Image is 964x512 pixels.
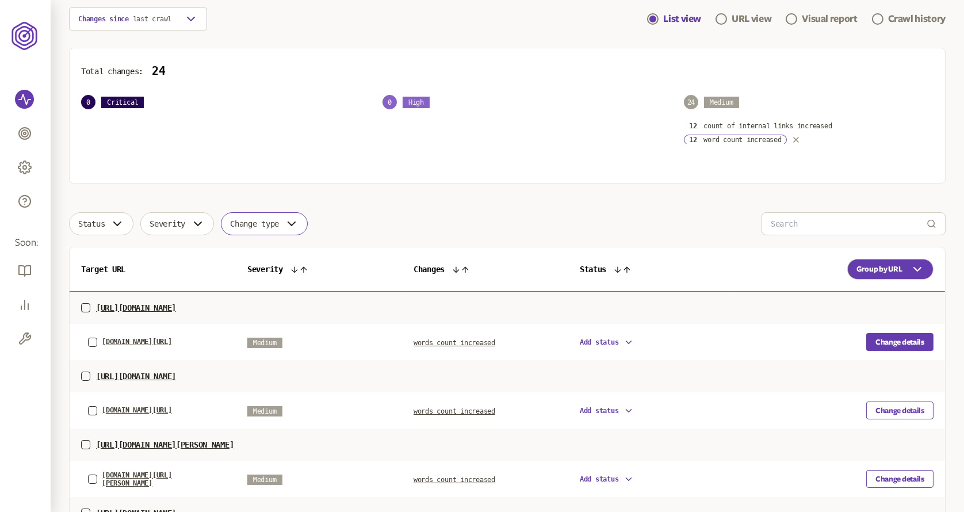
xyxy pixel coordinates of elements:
div: Navigation [647,7,946,30]
div: URL view [732,12,771,26]
button: Add status [580,337,634,347]
span: words count increased [414,476,495,484]
a: URL view [716,12,771,26]
a: [DOMAIN_NAME][URL] [88,406,172,415]
button: Change details [866,402,934,419]
span: 0 [81,95,95,109]
span: 12 [689,136,697,144]
button: Add status [580,406,634,416]
p: [URL][DOMAIN_NAME] [96,303,176,312]
button: Add status [580,474,634,484]
span: 0 [382,95,397,109]
p: 24 [152,64,165,78]
button: Change details [866,470,934,488]
span: words count increased [414,339,495,347]
button: Change details [866,333,934,351]
span: High [403,97,430,108]
span: Add status [580,407,619,415]
button: Severity [140,212,214,235]
button: 12count of internal links increased [684,121,837,131]
span: Medium [704,97,739,108]
button: Group by URL [847,259,934,280]
span: Soon: [15,236,36,250]
p: word count increased [704,135,782,144]
th: Target URL [70,247,236,292]
span: 12 [689,122,697,130]
span: Status [78,219,105,228]
div: Crawl history [888,12,946,26]
span: 24 [684,95,698,109]
p: count of internal links increased [704,121,832,131]
button: Changes since last crawl [69,7,207,30]
button: Status [69,212,133,235]
span: Medium [247,475,282,485]
p: Total changes: [81,67,143,76]
button: [DOMAIN_NAME][URL] [102,338,172,346]
span: Medium [247,406,282,417]
span: Medium [247,338,282,348]
a: [DOMAIN_NAME][URL] [88,338,172,347]
a: List view [647,12,701,26]
th: Changes [402,247,568,292]
th: Status [568,247,735,292]
th: Severity [236,247,402,292]
p: Changes since [78,14,171,24]
span: words count increased [414,407,495,415]
button: [DOMAIN_NAME][URL] [102,406,172,414]
span: Change type [230,219,279,228]
button: Change type [221,212,308,235]
span: Severity [150,219,185,228]
button: [DOMAIN_NAME][URL][PERSON_NAME] [102,471,217,487]
a: [DOMAIN_NAME][URL][PERSON_NAME] [88,471,217,487]
span: Critical [101,97,144,108]
a: Visual report [786,12,857,26]
p: [URL][DOMAIN_NAME][PERSON_NAME] [96,440,234,449]
div: Visual report [802,12,857,26]
input: Search [771,213,927,235]
div: List view [663,12,701,26]
a: Crawl history [872,12,946,26]
span: last crawl [133,15,172,23]
a: words count increased [414,337,495,347]
span: Add status [580,475,619,483]
a: words count increased [414,405,495,416]
button: 12word count increased [684,135,787,145]
span: Add status [580,338,619,346]
span: Group by URL [856,265,902,274]
p: [URL][DOMAIN_NAME] [96,372,176,381]
a: words count increased [414,473,495,484]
